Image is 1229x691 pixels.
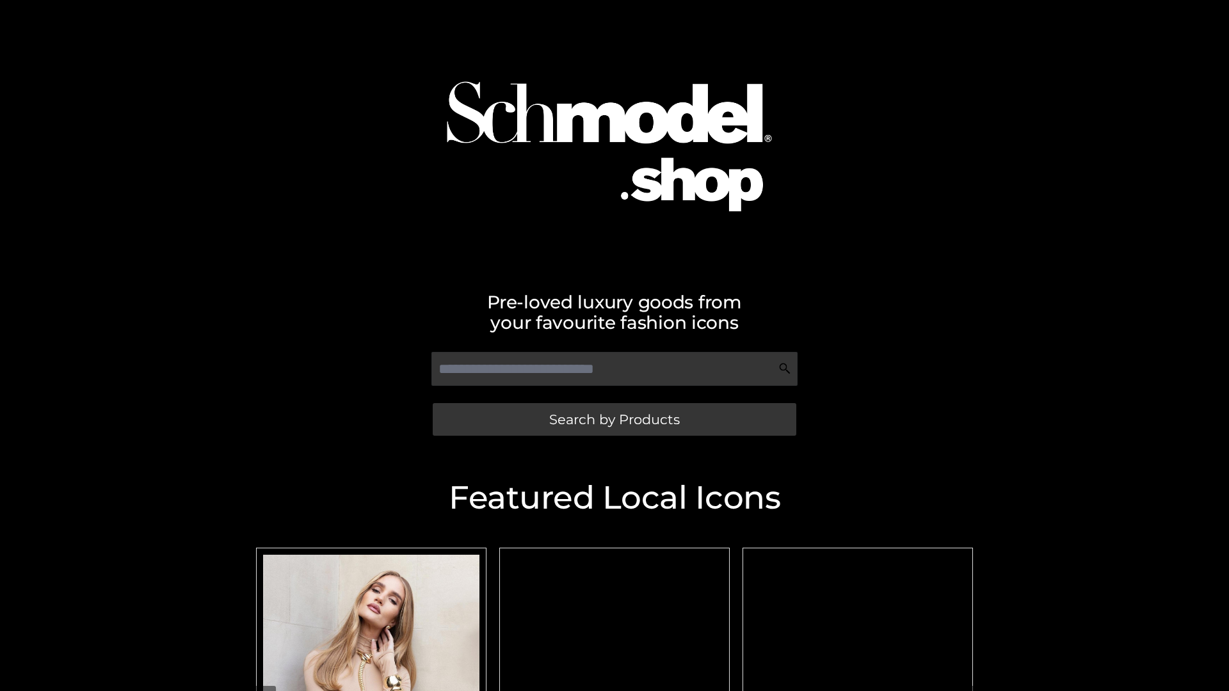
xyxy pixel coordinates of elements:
h2: Featured Local Icons​ [250,482,979,514]
a: Search by Products [433,403,796,436]
h2: Pre-loved luxury goods from your favourite fashion icons [250,292,979,333]
span: Search by Products [549,413,680,426]
img: Search Icon [778,362,791,375]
